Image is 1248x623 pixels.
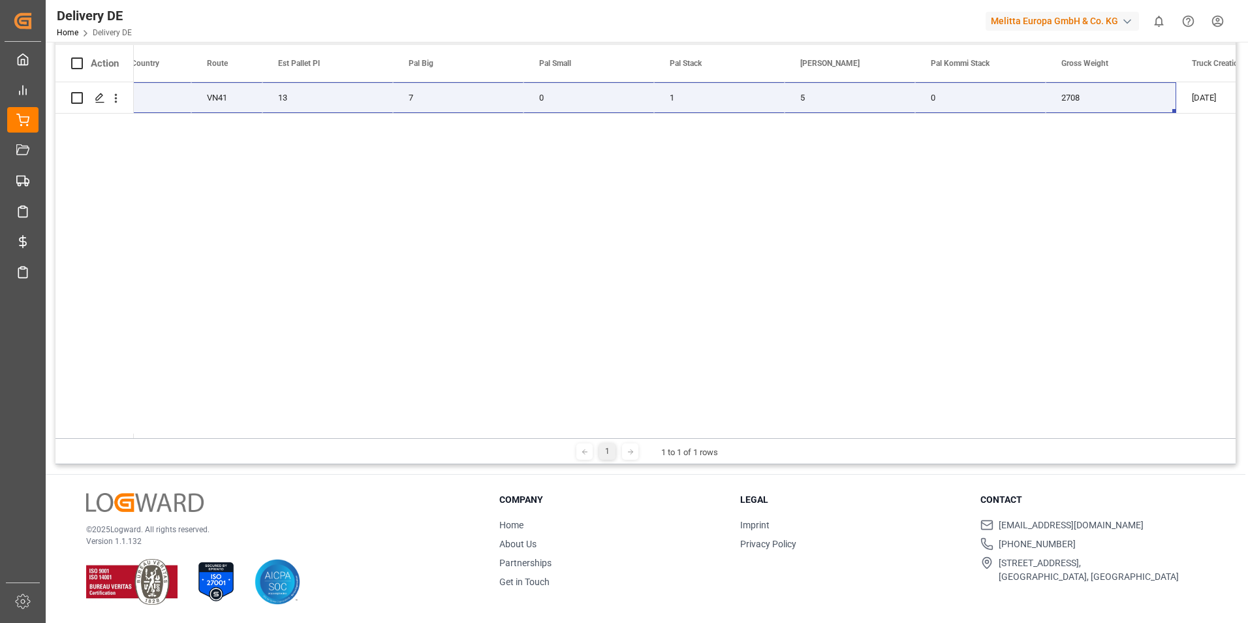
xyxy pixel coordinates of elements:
[499,558,552,568] a: Partnerships
[499,520,523,530] a: Home
[499,539,537,549] a: About Us
[740,520,770,530] a: Imprint
[999,519,1144,532] span: [EMAIL_ADDRESS][DOMAIN_NAME]
[986,8,1144,33] button: Melitta Europa GmbH & Co. KG
[119,59,159,68] span: DD Country
[499,493,724,507] h3: Company
[661,446,718,459] div: 1 to 1 of 1 rows
[1144,7,1174,36] button: show 0 new notifications
[278,59,320,68] span: Est Pallet Pl
[915,82,1046,113] div: 0
[599,443,616,460] div: 1
[193,559,239,605] img: ISO 27001 Certification
[740,493,965,507] h3: Legal
[986,12,1139,31] div: Melitta Europa GmbH & Co. KG
[91,57,119,69] div: Action
[57,28,78,37] a: Home
[409,59,433,68] span: Pal Big
[191,82,262,113] div: VN41
[1046,82,1176,113] div: 2708
[980,493,1205,507] h3: Contact
[86,559,178,605] img: ISO 9001 & ISO 14001 Certification
[539,59,571,68] span: Pal Small
[55,82,134,114] div: Press SPACE to select this row.
[654,82,785,113] div: 1
[207,59,228,68] span: Route
[86,524,467,535] p: © 2025 Logward. All rights reserved.
[1174,7,1203,36] button: Help Center
[740,539,796,549] a: Privacy Policy
[86,535,467,547] p: Version 1.1.132
[523,82,654,113] div: 0
[670,59,702,68] span: Pal Stack
[255,559,300,605] img: AICPA SOC
[1061,59,1108,68] span: Gross Weight
[800,59,860,68] span: [PERSON_NAME]
[262,82,393,113] div: 13
[86,493,204,512] img: Logward Logo
[103,82,191,113] div: VN
[999,556,1179,584] span: [STREET_ADDRESS], [GEOGRAPHIC_DATA], [GEOGRAPHIC_DATA]
[999,537,1076,551] span: [PHONE_NUMBER]
[931,59,990,68] span: Pal Kommi Stack
[499,577,550,587] a: Get in Touch
[785,82,915,113] div: 5
[57,6,132,25] div: Delivery DE
[393,82,523,113] div: 7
